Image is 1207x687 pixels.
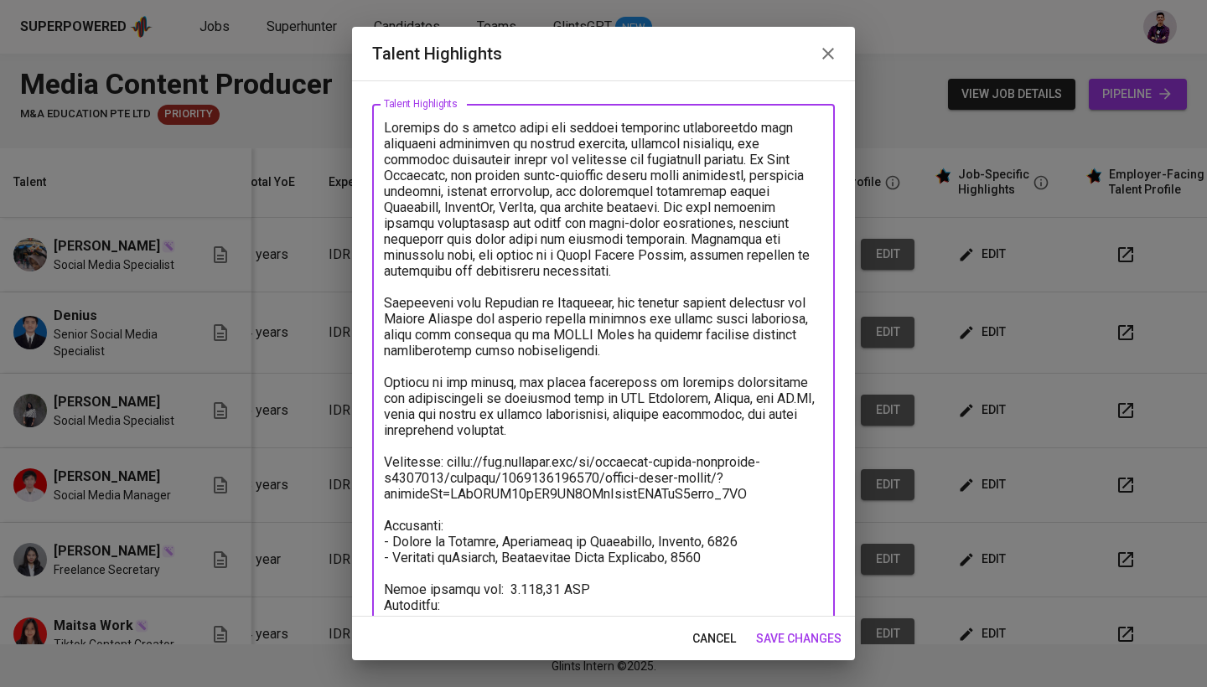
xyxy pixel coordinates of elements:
span: save changes [756,628,842,649]
h2: Talent Highlights [372,40,835,67]
button: save changes [749,623,848,654]
span: cancel [692,628,736,649]
button: cancel [686,623,743,654]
